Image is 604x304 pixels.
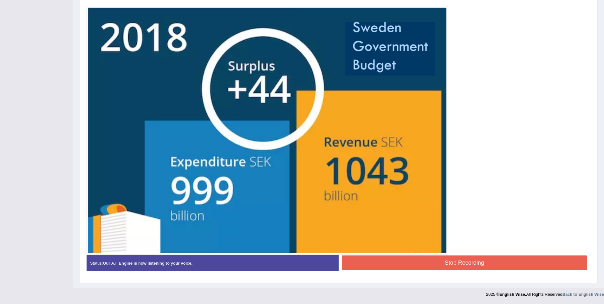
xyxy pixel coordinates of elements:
strong: English Wise. [499,292,526,297]
div: Status: [87,255,339,271]
strong: Our A.I. Engine is now listening to your voice. [103,261,192,266]
button: Stop Recording [342,255,588,270]
a: Back to English Wise [562,292,604,297]
div: 2025 © All Rights Reserved [486,288,604,297]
